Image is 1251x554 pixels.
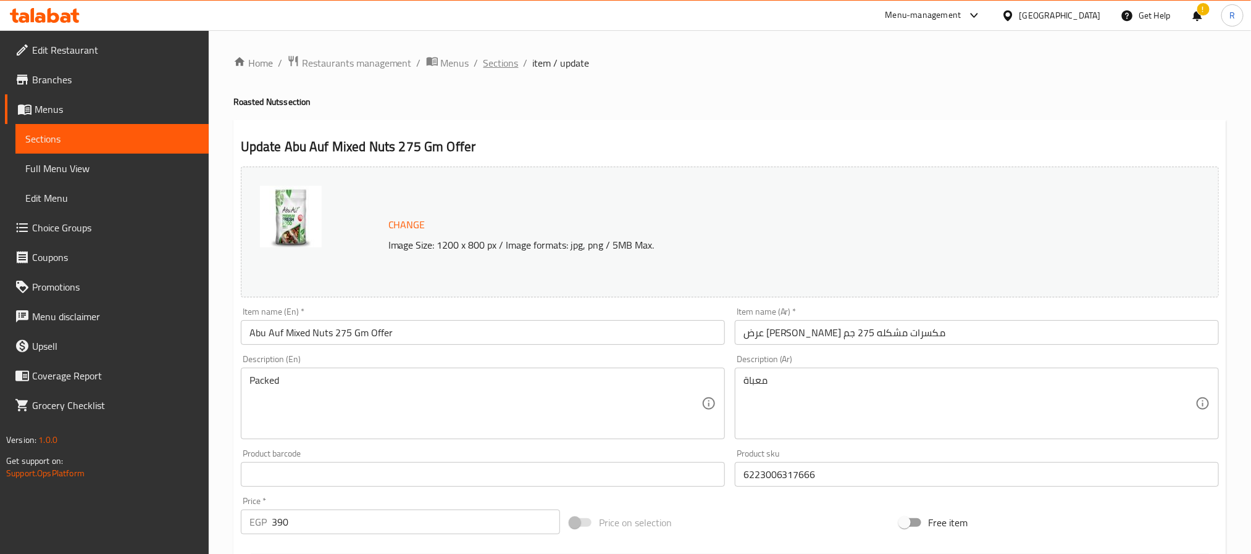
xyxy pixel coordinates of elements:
h4: Roasted Nuts section [233,96,1226,108]
a: Sections [483,56,519,70]
a: Upsell [5,331,209,361]
a: Menus [426,55,469,71]
span: item / update [533,56,590,70]
span: Coupons [32,250,199,265]
a: Home [233,56,273,70]
li: / [474,56,479,70]
a: Full Menu View [15,154,209,183]
a: Menus [5,94,209,124]
a: Choice Groups [5,213,209,242]
li: / [417,56,421,70]
nav: breadcrumb [233,55,1226,71]
span: Grocery Checklist [32,398,199,413]
a: Coupons [5,242,209,272]
span: Upsell [32,339,199,353]
a: Sections [15,124,209,154]
a: Restaurants management [287,55,412,71]
input: Please enter product barcode [241,462,725,487]
span: Choice Groups [32,220,199,235]
p: Image Size: 1200 x 800 px / Image formats: jpg, png / 5MB Max. [383,238,1089,252]
li: / [524,56,528,70]
a: Branches [5,65,209,94]
span: Price on selection [599,515,672,530]
span: Coverage Report [32,368,199,383]
input: Enter name En [241,320,725,345]
span: Menu disclaimer [32,309,199,324]
a: Edit Menu [15,183,209,213]
a: Promotions [5,272,209,302]
span: Get support on: [6,453,63,469]
span: Full Menu View [25,161,199,176]
a: Edit Restaurant [5,35,209,65]
input: Please enter product sku [735,462,1219,487]
h2: Update Abu Auf Mixed Nuts 275 Gm Offer [241,138,1219,156]
a: Grocery Checklist [5,391,209,420]
span: Sections [25,131,199,146]
li: / [278,56,282,70]
input: Please enter price [272,510,560,534]
button: Change [383,212,430,238]
img: Abu_Auf_Mixed_Nuts_275_gm638519924204364720.jpg [260,186,322,247]
textarea: معباة [743,374,1195,433]
span: Change [388,216,425,234]
span: Free item [929,515,968,530]
span: Menus [441,56,469,70]
a: Coverage Report [5,361,209,391]
span: Version: [6,432,36,448]
span: Edit Restaurant [32,43,199,57]
span: 1.0.0 [38,432,57,448]
div: Menu-management [885,8,961,23]
span: Edit Menu [25,191,199,205]
input: Enter name Ar [735,320,1219,345]
textarea: Packed [249,374,701,433]
span: Restaurants management [302,56,412,70]
a: Support.OpsPlatform [6,465,85,481]
span: R [1229,9,1235,22]
span: Menus [35,102,199,117]
a: Menu disclaimer [5,302,209,331]
span: Promotions [32,279,199,294]
span: Branches [32,72,199,87]
p: EGP [249,515,267,529]
div: [GEOGRAPHIC_DATA] [1019,9,1101,22]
